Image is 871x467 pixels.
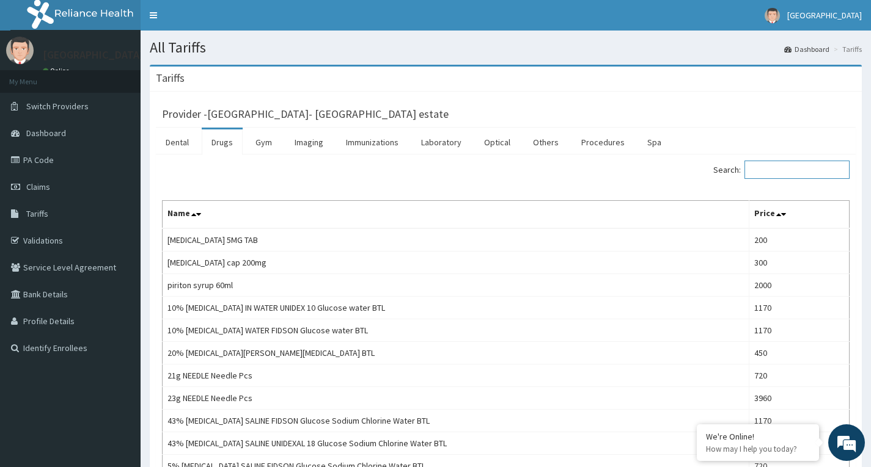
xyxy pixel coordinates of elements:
[749,274,849,297] td: 2000
[765,8,780,23] img: User Image
[474,129,520,155] a: Optical
[706,431,810,442] div: We're Online!
[163,297,749,319] td: 10% [MEDICAL_DATA] IN WATER UNIDEX 10 Glucose water BTL
[638,129,671,155] a: Spa
[156,73,185,84] h3: Tariffs
[163,228,749,252] td: [MEDICAL_DATA] 5MG TAB
[156,129,199,155] a: Dental
[26,128,66,139] span: Dashboard
[787,10,862,21] span: [GEOGRAPHIC_DATA]
[43,67,72,75] a: Online
[749,364,849,387] td: 720
[6,37,34,64] img: User Image
[749,319,849,342] td: 1170
[749,228,849,252] td: 200
[749,410,849,432] td: 1170
[163,319,749,342] td: 10% [MEDICAL_DATA] WATER FIDSON Glucose water BTL
[749,201,849,229] th: Price
[336,129,408,155] a: Immunizations
[26,101,89,112] span: Switch Providers
[163,201,749,229] th: Name
[285,129,333,155] a: Imaging
[26,181,50,192] span: Claims
[71,154,169,277] span: We're online!
[831,44,862,54] li: Tariffs
[744,161,850,179] input: Search:
[162,109,449,120] h3: Provider - [GEOGRAPHIC_DATA]- [GEOGRAPHIC_DATA] estate
[713,161,850,179] label: Search:
[784,44,829,54] a: Dashboard
[200,6,230,35] div: Minimize live chat window
[202,129,243,155] a: Drugs
[163,387,749,410] td: 23g NEEDLE Needle Pcs
[749,252,849,274] td: 300
[749,297,849,319] td: 1170
[23,61,50,92] img: d_794563401_company_1708531726252_794563401
[163,364,749,387] td: 21g NEEDLE Needle Pcs
[749,342,849,364] td: 450
[64,68,205,84] div: Chat with us now
[706,444,810,454] p: How may I help you today?
[163,432,749,455] td: 43% [MEDICAL_DATA] SALINE UNIDEXAL 18 Glucose Sodium Chlorine Water BTL
[163,342,749,364] td: 20% [MEDICAL_DATA][PERSON_NAME][MEDICAL_DATA] BTL
[150,40,862,56] h1: All Tariffs
[43,49,144,60] p: [GEOGRAPHIC_DATA]
[163,252,749,274] td: [MEDICAL_DATA] cap 200mg
[163,410,749,432] td: 43% [MEDICAL_DATA] SALINE FIDSON Glucose Sodium Chlorine Water BTL
[523,129,568,155] a: Others
[749,387,849,410] td: 3960
[411,129,471,155] a: Laboratory
[571,129,634,155] a: Procedures
[26,208,48,219] span: Tariffs
[6,333,233,376] textarea: Type your message and hit 'Enter'
[246,129,282,155] a: Gym
[163,274,749,297] td: piriton syrup 60ml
